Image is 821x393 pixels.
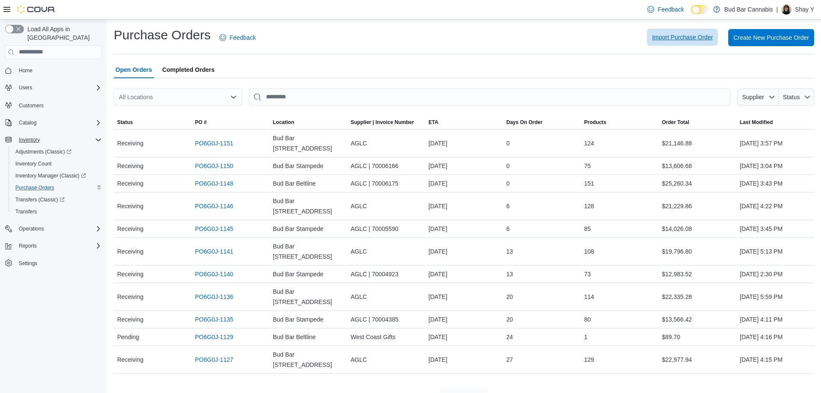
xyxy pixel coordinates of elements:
span: 114 [584,292,594,302]
a: Feedback [644,1,687,18]
button: Create New Purchase Order [728,29,814,46]
div: $21,229.86 [659,198,736,215]
span: Settings [19,260,37,267]
span: Open Orders [115,61,152,78]
span: Create New Purchase Order [733,33,809,42]
a: Transfers (Classic) [9,194,105,206]
span: 151 [584,178,594,189]
span: Bud Bar Stampede [273,224,323,234]
span: Dark Mode [691,14,691,15]
span: Users [19,84,32,91]
div: AGLC [347,288,425,305]
span: 0 [506,138,510,148]
nav: Complex example [5,61,102,292]
a: PO6G0J-1150 [195,161,233,171]
a: PO6G0J-1135 [195,314,233,325]
span: Customers [15,100,102,110]
div: AGLC [347,135,425,152]
span: Purchase Orders [12,183,102,193]
button: Reports [2,240,105,252]
span: Purchase Orders [15,184,54,191]
span: Reports [19,242,37,249]
span: 124 [584,138,594,148]
span: 108 [584,246,594,257]
div: [DATE] 3:57 PM [736,135,814,152]
a: Inventory Count [12,159,55,169]
a: Home [15,65,36,76]
span: Users [15,83,102,93]
span: Customers [19,102,44,109]
button: Operations [15,224,47,234]
button: Users [2,82,105,94]
div: Shay Y [781,4,791,15]
a: Inventory Manager (Classic) [9,170,105,182]
h1: Purchase Orders [114,27,211,44]
a: PO6G0J-1136 [195,292,233,302]
a: Settings [15,258,41,269]
span: Transfers [15,208,37,215]
div: [DATE] [425,220,503,237]
p: Bud Bar Cannabis [724,4,773,15]
div: Location [273,119,294,126]
span: Order Total [662,119,689,126]
span: Completed Orders [162,61,215,78]
div: $14,026.08 [659,220,736,237]
div: [DATE] [425,288,503,305]
div: [DATE] [425,311,503,328]
button: Order Total [659,115,736,129]
div: AGLC | 70006175 [347,175,425,192]
button: Settings [2,257,105,269]
span: Feedback [658,5,684,14]
div: $12,983.52 [659,266,736,283]
a: PO6G0J-1127 [195,355,233,365]
span: PO # [195,119,207,126]
div: [DATE] 4:11 PM [736,311,814,328]
button: ETA [425,115,503,129]
button: Home [2,64,105,77]
div: $19,796.80 [659,243,736,260]
span: Import Purchase Order [652,33,713,41]
span: Receiving [117,138,143,148]
button: Supplier | Invoice Number [347,115,425,129]
img: Cova [17,5,56,14]
a: Inventory Manager (Classic) [12,171,89,181]
div: AGLC | 70005590 [347,220,425,237]
span: 6 [506,201,510,211]
a: Transfers (Classic) [12,195,68,205]
div: AGLC [347,198,425,215]
span: Pending [117,332,139,342]
span: Receiving [117,292,143,302]
span: 73 [584,269,591,279]
span: Bud Bar Stampede [273,269,323,279]
span: Bud Bar Stampede [273,314,323,325]
a: Purchase Orders [12,183,58,193]
button: Products [581,115,659,129]
span: Receiving [117,269,143,279]
div: AGLC | 70004385 [347,311,425,328]
a: Adjustments (Classic) [12,147,75,157]
span: Status [783,94,800,100]
span: Inventory Count [12,159,102,169]
div: [DATE] [425,328,503,346]
span: Receiving [117,246,143,257]
div: [DATE] [425,243,503,260]
button: Inventory [15,135,43,145]
div: $25,260.34 [659,175,736,192]
button: Transfers [9,206,105,218]
span: Adjustments (Classic) [15,148,71,155]
span: 13 [506,269,513,279]
span: Inventory [19,136,40,143]
span: Status [117,119,133,126]
span: Supplier | Invoice Number [351,119,414,126]
span: Products [584,119,606,126]
div: [DATE] 5:13 PM [736,243,814,260]
a: PO6G0J-1145 [195,224,233,234]
span: 13 [506,246,513,257]
button: Import Purchase Order [647,29,718,46]
button: Users [15,83,35,93]
div: [DATE] 3:43 PM [736,175,814,192]
a: Customers [15,100,47,111]
span: 0 [506,161,510,171]
div: $22,977.94 [659,351,736,368]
